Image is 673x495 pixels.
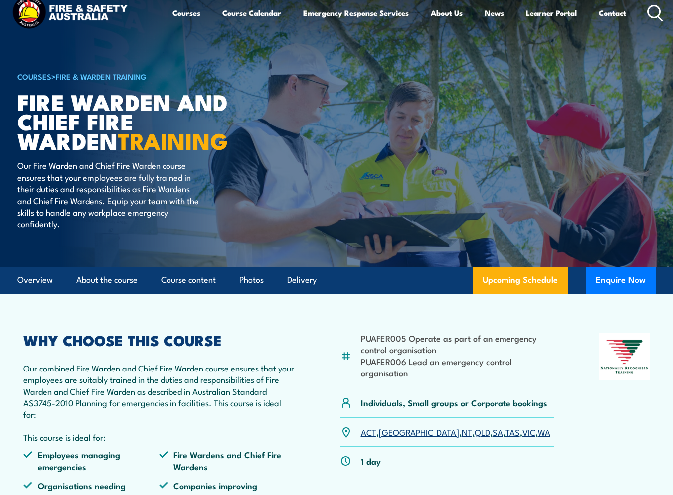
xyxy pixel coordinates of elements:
p: , , , , , , , [361,426,550,438]
h2: WHY CHOOSE THIS COURSE [23,333,295,346]
a: VIC [522,426,535,438]
a: [GEOGRAPHIC_DATA] [379,426,459,438]
img: Nationally Recognised Training logo. [599,333,650,380]
a: Upcoming Schedule [473,267,568,294]
a: Photos [239,267,264,293]
h1: Fire Warden and Chief Fire Warden [17,92,264,150]
p: Individuals, Small groups or Corporate bookings [361,397,547,408]
a: SA [493,426,503,438]
p: This course is ideal for: [23,431,295,443]
h6: > [17,70,264,82]
a: Learner Portal [526,1,577,25]
a: Delivery [287,267,317,293]
a: About Us [431,1,463,25]
a: Fire & Warden Training [56,71,147,82]
a: ACT [361,426,376,438]
a: QLD [475,426,490,438]
li: Employees managing emergencies [23,449,159,472]
a: Overview [17,267,53,293]
p: 1 day [361,455,381,467]
a: NT [462,426,472,438]
a: Course content [161,267,216,293]
strong: TRAINING [118,123,228,157]
a: TAS [505,426,520,438]
li: PUAFER006 Lead an emergency control organisation [361,356,554,379]
a: News [485,1,504,25]
a: Emergency Response Services [303,1,409,25]
p: Our combined Fire Warden and Chief Fire Warden course ensures that your employees are suitably tr... [23,362,295,420]
a: COURSES [17,71,51,82]
p: Our Fire Warden and Chief Fire Warden course ensures that your employees are fully trained in the... [17,159,199,229]
a: Course Calendar [222,1,281,25]
a: About the course [76,267,138,293]
li: PUAFER005 Operate as part of an emergency control organisation [361,332,554,356]
li: Fire Wardens and Chief Fire Wardens [159,449,295,472]
a: Courses [172,1,200,25]
a: Contact [599,1,626,25]
a: WA [538,426,550,438]
button: Enquire Now [586,267,656,294]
